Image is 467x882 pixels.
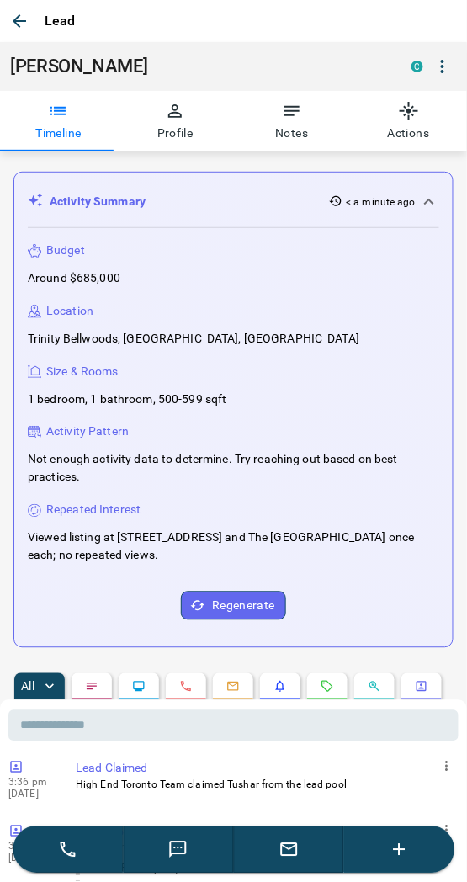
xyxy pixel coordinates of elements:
svg: Listing Alerts [273,680,287,693]
p: Lead Claimed [76,760,452,778]
svg: Opportunities [368,680,381,693]
p: [DATE] [8,789,59,800]
p: Lead Profile Updated [76,824,452,842]
h1: [PERSON_NAME] [10,56,386,77]
p: 3:36 pm [8,841,59,853]
p: Around $685,000 [28,269,120,287]
p: Activity Pattern [46,423,129,441]
button: Profile [117,91,234,151]
svg: Requests [321,680,334,693]
svg: Lead Browsing Activity [132,680,146,693]
p: High End Toronto Team claimed Tushar from the lead pool [76,778,452,793]
svg: Emails [226,680,240,693]
p: Activity Summary [50,193,146,210]
p: All [21,681,34,693]
button: Regenerate [181,592,286,620]
div: Activity Summary< a minute ago [28,186,439,217]
p: Lead [45,11,76,31]
p: Viewed listing at [STREET_ADDRESS] and The [GEOGRAPHIC_DATA] once each; no repeated views. [28,529,439,565]
p: Budget [46,242,85,259]
p: Repeated Interest [46,502,141,519]
button: Notes [234,91,351,151]
p: 3:36 pm [8,777,59,789]
p: Trinity Bellwoods, [GEOGRAPHIC_DATA], [GEOGRAPHIC_DATA] [28,330,359,348]
p: 1 bedroom, 1 bathroom, 500-599 sqft [28,391,227,408]
p: < a minute ago [346,194,416,210]
button: Actions [350,91,467,151]
svg: Agent Actions [415,680,428,693]
p: Location [46,302,93,320]
svg: Notes [85,680,98,693]
div: condos.ca [411,61,423,72]
p: Not enough activity data to determine. Try reaching out based on best practices. [28,451,439,486]
p: Size & Rooms [46,363,119,380]
p: [DATE] [8,853,59,864]
svg: Calls [179,680,193,693]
